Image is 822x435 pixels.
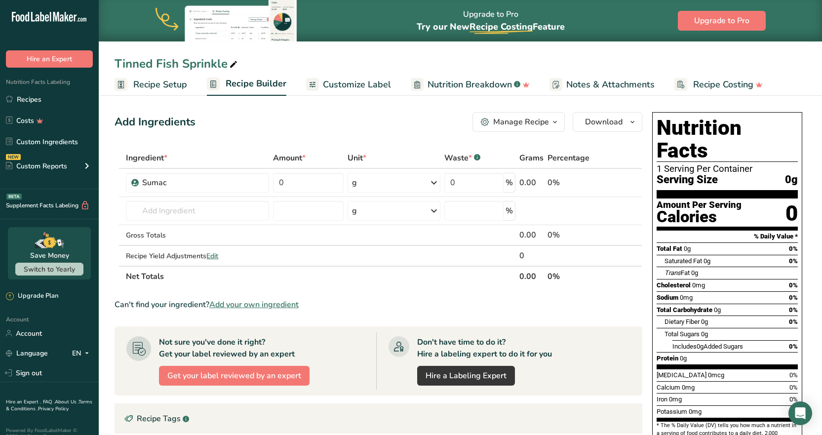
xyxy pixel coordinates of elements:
span: 0g [701,318,708,325]
span: 0% [789,318,798,325]
a: Recipe Setup [115,74,187,96]
span: 0g [714,306,721,314]
span: Percentage [548,152,589,164]
span: Recipe Setup [133,78,187,91]
span: 0% [789,245,798,252]
span: 0g [691,269,698,277]
span: Total Carbohydrate [657,306,712,314]
a: Notes & Attachments [549,74,655,96]
a: Terms & Conditions . [6,398,92,412]
div: Amount Per Serving [657,200,742,210]
span: Protein [657,355,678,362]
div: NEW [6,154,21,160]
a: Hire an Expert . [6,398,41,405]
span: 0mg [669,395,682,403]
div: Recipe Tags [115,404,642,434]
span: Get your label reviewed by an expert [167,370,301,382]
span: Potassium [657,408,687,415]
span: 0mg [682,384,695,391]
span: 0% [789,281,798,289]
section: % Daily Value * [657,231,798,242]
span: 0g [680,355,687,362]
span: Recipe Costing [693,78,753,91]
span: [MEDICAL_DATA] [657,371,706,379]
div: g [352,177,357,189]
span: Try our New Feature [417,21,565,33]
span: Iron [657,395,667,403]
span: 0mg [692,281,705,289]
span: Total Sugars [665,330,700,338]
span: Unit [348,152,366,164]
span: Total Fat [657,245,682,252]
span: 0g [785,174,798,186]
span: 0% [789,384,798,391]
span: Amount [273,152,306,164]
div: Don't have time to do it? Hire a labeling expert to do it for you [417,336,552,360]
span: 0mcg [708,371,724,379]
div: Can't find your ingredient? [115,299,642,311]
div: Not sure you've done it right? Get your label reviewed by an expert [159,336,295,360]
span: Grams [519,152,544,164]
i: Trans [665,269,681,277]
span: Sodium [657,294,678,301]
div: 0.00 [519,229,544,241]
a: Recipe Builder [207,73,286,96]
span: Saturated Fat [665,257,702,265]
button: Upgrade to Pro [678,11,766,31]
div: 0% [548,177,595,189]
a: Customize Label [306,74,391,96]
th: 0% [546,266,597,286]
div: Open Intercom Messenger [788,401,812,425]
span: Recipe Costing [470,21,533,33]
div: 0.00 [519,177,544,189]
a: FAQ . [43,398,55,405]
span: Calcium [657,384,680,391]
span: Dietary Fiber [665,318,700,325]
span: 0mg [689,408,702,415]
div: Manage Recipe [493,116,549,128]
div: Custom Reports [6,161,67,171]
span: 0g [697,343,704,350]
span: Edit [206,251,218,261]
span: Customize Label [323,78,391,91]
span: Notes & Attachments [566,78,655,91]
span: Fat [665,269,690,277]
th: Net Totals [124,266,517,286]
span: 0% [789,395,798,403]
a: Hire a Labeling Expert [417,366,515,386]
div: Add Ingredients [115,114,196,130]
button: Hire an Expert [6,50,93,68]
button: Download [573,112,642,132]
div: Gross Totals [126,230,269,240]
div: Upgrade to Pro [417,0,565,41]
a: Language [6,345,48,362]
div: Sumac [142,177,263,189]
h1: Nutrition Facts [657,117,798,162]
div: Upgrade Plan [6,291,58,301]
span: 0% [789,306,798,314]
div: Waste [444,152,480,164]
span: Upgrade to Pro [694,15,749,27]
a: About Us . [55,398,78,405]
span: Nutrition Breakdown [428,78,512,91]
span: 0% [789,294,798,301]
span: Cholesterol [657,281,691,289]
a: Privacy Policy [38,405,69,412]
span: Ingredient [126,152,167,164]
div: 0% [548,229,595,241]
span: Download [585,116,623,128]
div: 0 [519,250,544,262]
span: Includes Added Sugars [672,343,743,350]
th: 0.00 [517,266,546,286]
div: EN [72,347,93,359]
div: Save Money [30,250,69,261]
div: 0 [785,200,798,227]
span: Recipe Builder [226,77,286,90]
a: Recipe Costing [674,74,763,96]
div: 1 Serving Per Container [657,164,798,174]
span: 0g [684,245,691,252]
div: Calories [657,210,742,224]
span: Switch to Yearly [24,265,75,274]
input: Add Ingredient [126,201,269,221]
span: 0g [701,330,708,338]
